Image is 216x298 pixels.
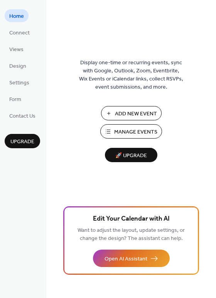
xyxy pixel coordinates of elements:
[105,255,147,263] span: Open AI Assistant
[5,92,26,105] a: Form
[9,112,35,120] span: Contact Us
[93,250,170,267] button: Open AI Assistant
[10,138,34,146] span: Upgrade
[5,43,28,55] a: Views
[79,59,183,91] span: Display one-time or recurring events, sync with Google, Outlook, Zoom, Eventbrite, Wix Events or ...
[78,225,185,244] span: Want to adjust the layout, update settings, or change the design? The assistant can help.
[101,106,162,120] button: Add New Event
[9,29,30,37] span: Connect
[105,148,157,162] button: 🚀 Upgrade
[9,96,21,104] span: Form
[100,124,162,139] button: Manage Events
[5,9,29,22] a: Home
[9,12,24,21] span: Home
[5,109,40,122] a: Contact Us
[114,128,157,136] span: Manage Events
[5,26,34,39] a: Connect
[9,62,26,70] span: Design
[5,59,31,72] a: Design
[5,134,40,148] button: Upgrade
[115,110,157,118] span: Add New Event
[110,151,153,161] span: 🚀 Upgrade
[5,76,34,89] a: Settings
[9,46,24,54] span: Views
[9,79,29,87] span: Settings
[93,214,170,224] span: Edit Your Calendar with AI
